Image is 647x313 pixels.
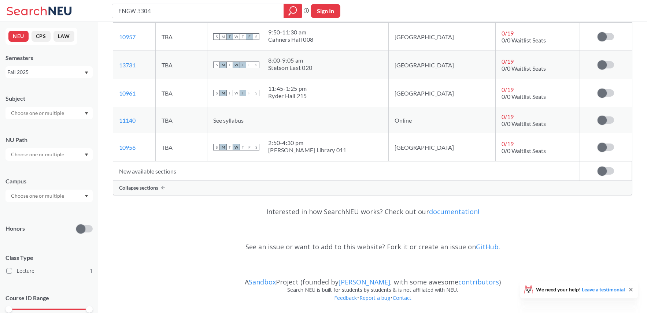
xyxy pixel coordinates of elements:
td: TBA [156,23,207,51]
div: Collapse sections [113,181,632,195]
a: 11140 [119,117,136,124]
span: 0/0 Waitlist Seats [502,37,546,44]
a: 13731 [119,62,136,68]
div: 2:50 - 4:30 pm [268,139,346,146]
span: S [213,144,220,150]
span: We need your help! [536,287,625,292]
span: 0 / 19 [502,113,514,120]
div: Fall 2025 [7,68,84,76]
span: W [233,144,240,150]
span: T [226,62,233,68]
p: Course ID Range [5,294,93,302]
div: Cahners Hall 008 [268,36,313,43]
svg: Dropdown arrow [85,153,88,156]
td: [GEOGRAPHIC_DATA] [389,23,496,51]
span: W [233,62,240,68]
div: [PERSON_NAME] Library 011 [268,146,346,154]
a: Leave a testimonial [582,286,625,292]
div: • • [113,294,632,313]
div: Search NEU is built for students by students & is not affiliated with NEU. [113,286,632,294]
a: [PERSON_NAME] [339,277,390,286]
span: 0/0 Waitlist Seats [502,93,546,100]
td: [GEOGRAPHIC_DATA] [389,133,496,161]
svg: magnifying glass [288,6,297,16]
td: TBA [156,51,207,79]
a: contributors [458,277,499,286]
a: 10957 [119,33,136,40]
span: F [246,33,253,40]
a: 10956 [119,144,136,151]
div: Subject [5,94,93,103]
div: magnifying glass [284,4,302,18]
span: S [253,33,259,40]
td: New available sections [113,161,580,181]
span: 0/0 Waitlist Seats [502,65,546,72]
td: [GEOGRAPHIC_DATA] [389,51,496,79]
svg: Dropdown arrow [85,195,88,198]
div: 8:00 - 9:05 am [268,57,312,64]
span: T [240,33,246,40]
span: S [253,90,259,96]
span: S [213,62,220,68]
div: Dropdown arrow [5,190,93,202]
div: Dropdown arrow [5,107,93,119]
button: NEU [8,31,29,42]
div: Fall 2025Dropdown arrow [5,66,93,78]
input: Choose one or multiple [7,109,69,118]
td: TBA [156,79,207,107]
div: A Project (founded by , with some awesome ) [113,271,632,286]
span: M [220,90,226,96]
span: T [240,90,246,96]
input: Choose one or multiple [7,191,69,200]
span: S [253,144,259,150]
button: CPS [32,31,51,42]
span: W [233,90,240,96]
span: S [213,33,220,40]
span: 0/0 Waitlist Seats [502,147,546,154]
span: T [226,144,233,150]
span: T [226,90,233,96]
div: See an issue or want to add to this website? Fork it or create an issue on . [113,236,632,257]
button: LAW [53,31,74,42]
span: 0/0 Waitlist Seats [502,120,546,127]
div: 11:45 - 1:25 pm [268,85,307,92]
a: 10961 [119,90,136,97]
span: T [240,144,246,150]
div: Ryder Hall 215 [268,92,307,100]
td: [GEOGRAPHIC_DATA] [389,79,496,107]
div: 9:50 - 11:30 am [268,29,313,36]
span: Collapse sections [119,185,158,191]
a: Feedback [334,294,357,301]
span: T [240,62,246,68]
span: S [253,62,259,68]
input: Choose one or multiple [7,150,69,159]
span: M [220,33,226,40]
span: T [226,33,233,40]
p: Honors [5,224,25,233]
div: NU Path [5,136,93,144]
span: 0 / 19 [502,86,514,93]
svg: Dropdown arrow [85,112,88,115]
a: Contact [392,294,412,301]
input: Class, professor, course number, "phrase" [118,5,278,17]
span: See syllabus [213,117,244,124]
td: Online [389,107,496,133]
span: S [213,90,220,96]
span: W [233,33,240,40]
a: documentation! [429,207,479,216]
span: 0 / 19 [502,140,514,147]
div: Semesters [5,54,93,62]
div: Campus [5,177,93,185]
a: Sandbox [249,277,276,286]
button: Sign In [311,4,340,18]
span: 0 / 19 [502,30,514,37]
a: GitHub [476,242,499,251]
span: F [246,144,253,150]
div: Dropdown arrow [5,148,93,161]
span: 0 / 19 [502,58,514,65]
a: Report a bug [359,294,391,301]
div: Interested in how SearchNEU works? Check out our [113,201,632,222]
svg: Dropdown arrow [85,71,88,74]
label: Lecture [6,266,93,276]
div: Stetson East 020 [268,64,312,71]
